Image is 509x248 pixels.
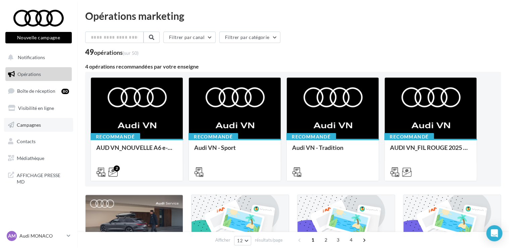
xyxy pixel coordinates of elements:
span: Visibilité en ligne [18,105,54,111]
button: 12 [234,236,251,245]
div: Audi VN - Tradition [292,144,373,158]
span: Médiathèque [17,155,44,161]
div: Recommandé [188,133,238,140]
span: Opérations [17,71,41,77]
span: (sur 50) [123,50,138,56]
span: 12 [237,238,243,243]
span: Contacts [17,138,36,144]
div: 80 [61,89,69,94]
div: AUD VN_NOUVELLE A6 e-tron [96,144,177,158]
button: Filtrer par canal [163,32,216,43]
div: Recommandé [91,133,140,140]
a: Campagnes [4,118,73,132]
span: résultats/page [255,237,283,243]
div: Open Intercom Messenger [486,225,502,241]
button: Nouvelle campagne [5,32,72,43]
a: Médiathèque [4,151,73,165]
div: 49 [85,48,138,56]
button: Notifications [4,50,70,65]
span: AFFICHAGE PRESSE MD [17,171,69,185]
a: Contacts [4,134,73,149]
a: Visibilité en ligne [4,101,73,115]
a: Boîte de réception80 [4,84,73,98]
span: Campagnes [17,122,41,127]
span: Boîte de réception [17,88,55,94]
span: 2 [321,235,331,245]
div: Audi VN - Sport [194,144,275,158]
span: Afficher [215,237,230,243]
div: Opérations marketing [85,11,501,21]
div: opérations [94,49,138,55]
div: AUDI VN_FIL ROUGE 2025 - A1, Q2, Q3, Q5 et Q4 e-tron [390,144,471,158]
div: 2 [114,165,120,171]
a: AFFICHAGE PRESSE MD [4,168,73,188]
p: Audi MONACO [19,233,64,239]
span: 3 [333,235,343,245]
div: Recommandé [286,133,336,140]
a: AM Audi MONACO [5,230,72,242]
div: Recommandé [384,133,434,140]
span: 4 [346,235,356,245]
span: 1 [307,235,318,245]
span: Notifications [18,54,45,60]
button: Filtrer par catégorie [219,32,280,43]
span: AM [8,233,16,239]
a: Opérations [4,67,73,81]
div: 4 opérations recommandées par votre enseigne [85,64,501,69]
